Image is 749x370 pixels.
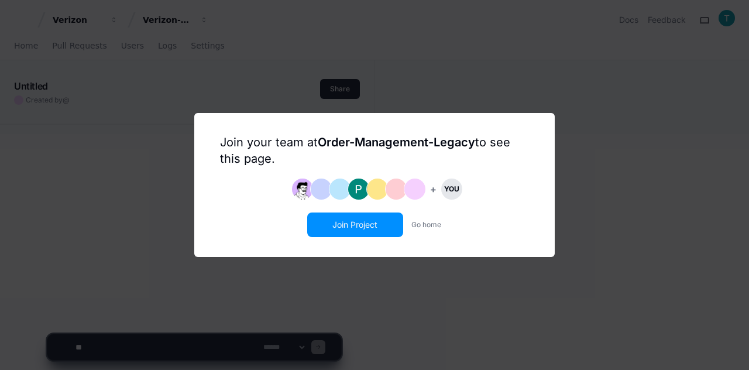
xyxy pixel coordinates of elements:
span: Logs [158,42,177,49]
button: Feedback [648,14,686,26]
button: Verizon [48,9,123,30]
button: Go home [411,220,441,229]
div: + [430,182,437,196]
button: Share [320,79,360,99]
a: Logs [158,33,177,60]
h1: Untitled [14,79,48,93]
span: Pylon [116,64,142,73]
span: Settings [191,42,224,49]
img: avatar [292,179,313,200]
p: You [441,179,462,200]
a: Powered byPylon [83,64,142,73]
span: Pull Requests [52,42,106,49]
a: Docs [619,14,638,26]
button: Verizon-Clarify-Order-Management [138,9,213,30]
span: Users [121,42,144,49]
a: Users [121,33,144,60]
a: Pull Requests [52,33,106,60]
span: Home [14,42,38,49]
a: Home [14,33,38,60]
img: ACg8ocL-P3SnoSMinE6cJ4KuvimZdrZkjavFcOgZl8SznIp-YIbKyw=s96-c [719,10,735,26]
span: Join your team at [220,135,318,149]
a: Settings [191,33,224,60]
span: Order-Management-Legacy [318,135,475,149]
span: Created by [26,95,70,105]
button: Join Project [308,214,402,236]
span: @ [63,95,70,104]
div: Verizon-Clarify-Order-Management [143,14,193,26]
div: Verizon [53,14,103,26]
img: ACg8ocLL3vXvdba5S5V7nChXuiKYjYAj5GQFF3QGVBb6etwgLiZA=s96-c [348,179,369,200]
